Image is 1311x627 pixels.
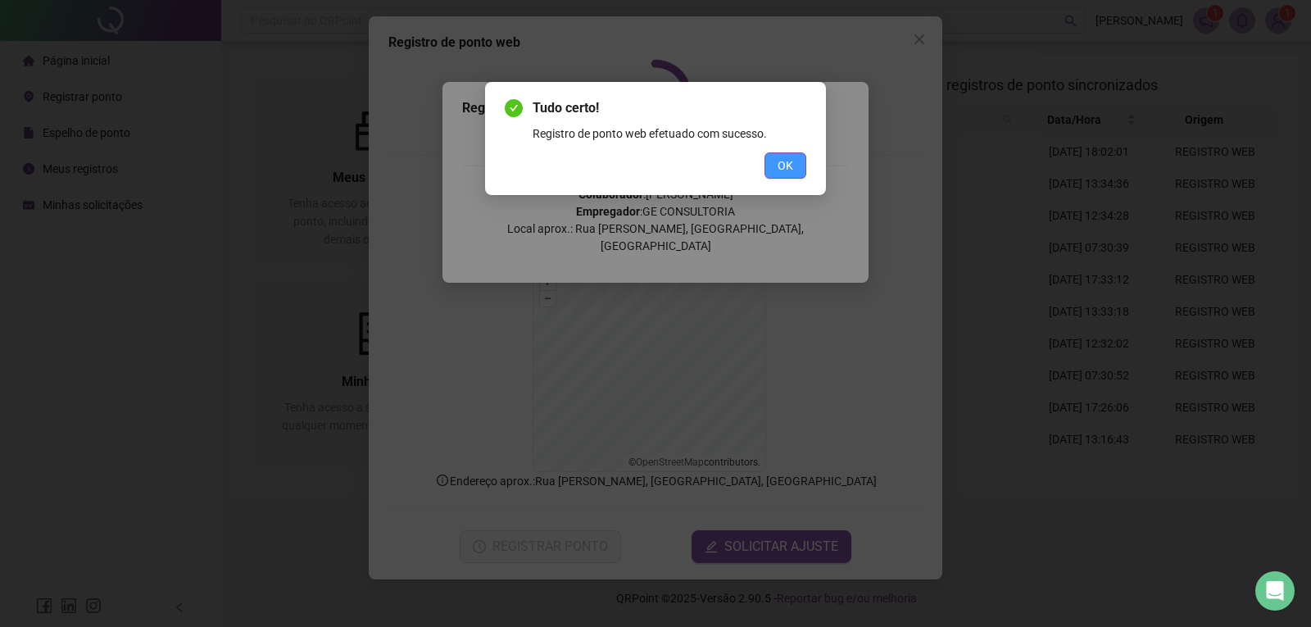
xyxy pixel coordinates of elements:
span: check-circle [505,99,523,117]
span: Tudo certo! [533,98,806,118]
div: Open Intercom Messenger [1255,571,1295,611]
button: OK [764,152,806,179]
div: Registro de ponto web efetuado com sucesso. [533,125,806,143]
span: OK [778,157,793,175]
